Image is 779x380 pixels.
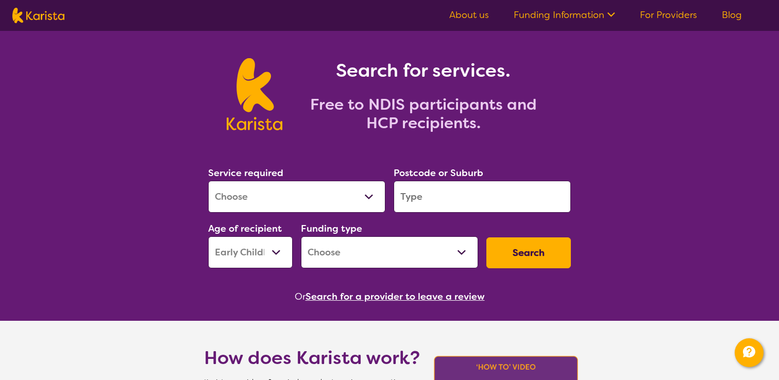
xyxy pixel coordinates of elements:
input: Type [394,181,571,213]
h1: How does Karista work? [204,346,420,370]
h2: Free to NDIS participants and HCP recipients. [295,95,552,132]
button: Channel Menu [735,338,764,367]
button: Search [486,237,571,268]
label: Postcode or Suburb [394,167,483,179]
a: Funding Information [514,9,615,21]
label: Funding type [301,222,362,235]
a: Blog [722,9,742,21]
label: Service required [208,167,283,179]
img: Karista logo [12,8,64,23]
span: Or [295,289,306,304]
label: Age of recipient [208,222,282,235]
h1: Search for services. [295,58,552,83]
a: For Providers [640,9,697,21]
button: Search for a provider to leave a review [306,289,485,304]
img: Karista logo [227,58,282,130]
a: About us [449,9,489,21]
